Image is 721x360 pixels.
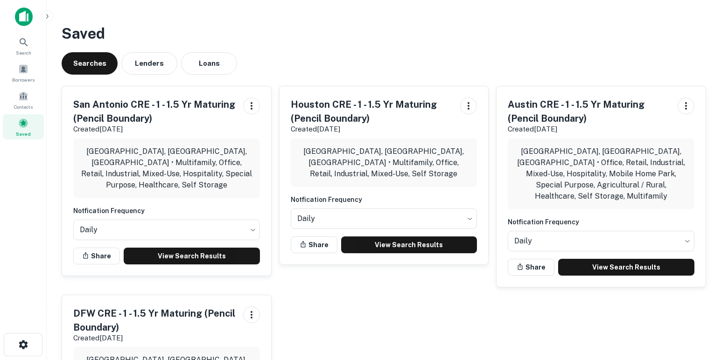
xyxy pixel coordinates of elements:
span: Borrowers [12,76,35,83]
a: Search [3,33,44,58]
a: Saved [3,114,44,139]
a: View Search Results [341,236,477,253]
p: Created [DATE] [73,332,236,344]
a: View Search Results [558,259,694,276]
button: Share [73,248,120,264]
p: Created [DATE] [73,124,236,135]
p: [GEOGRAPHIC_DATA], [GEOGRAPHIC_DATA], [GEOGRAPHIC_DATA] • Office, Retail, Industrial, Mixed-Use, ... [515,146,687,202]
span: Contacts [14,103,33,111]
h5: Houston CRE - 1 - 1.5 Yr Maturing (Pencil Boundary) [291,97,453,125]
button: Searches [62,52,118,75]
a: Borrowers [3,60,44,85]
p: Created [DATE] [508,124,670,135]
div: Without label [508,228,694,254]
div: Without label [291,206,477,232]
button: Share [508,259,554,276]
p: [GEOGRAPHIC_DATA], [GEOGRAPHIC_DATA], [GEOGRAPHIC_DATA] • Multifamily, Office, Retail, Industrial... [81,146,252,191]
span: Saved [16,130,31,138]
button: Lenders [121,52,177,75]
button: Loans [181,52,237,75]
button: Share [291,236,337,253]
h6: Notfication Frequency [291,194,477,205]
h3: Saved [62,22,706,45]
p: Created [DATE] [291,124,453,135]
img: capitalize-icon.png [15,7,33,26]
h5: DFW CRE - 1 - 1.5 Yr Maturing (Pencil Boundary) [73,306,236,334]
p: [GEOGRAPHIC_DATA], [GEOGRAPHIC_DATA], [GEOGRAPHIC_DATA] • Multifamily, Office, Retail, Industrial... [298,146,470,180]
h6: Notfication Frequency [73,206,260,216]
span: Search [16,49,31,56]
div: Without label [73,217,260,243]
h5: San Antonio CRE - 1 - 1.5 Yr Maturing (Pencil Boundary) [73,97,236,125]
h6: Notfication Frequency [508,217,694,227]
a: View Search Results [124,248,260,264]
h5: Austin CRE - 1 - 1.5 Yr Maturing (Pencil Boundary) [508,97,670,125]
a: Contacts [3,87,44,112]
iframe: Chat Widget [674,256,721,300]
